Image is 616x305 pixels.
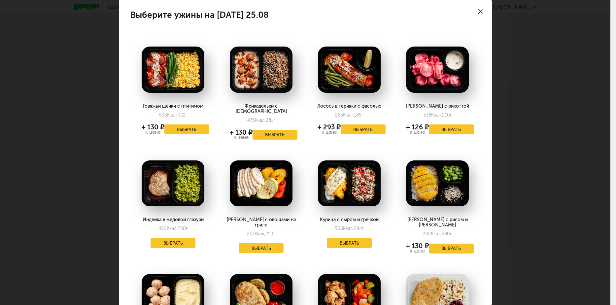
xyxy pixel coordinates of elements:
[343,226,354,231] span: Ккал,
[225,104,297,114] div: Фрикадельки с [DEMOGRAPHIC_DATA]
[142,47,204,93] img: big_eDAa7AXJT8cXdYby.png
[151,238,195,248] button: Выбрать
[429,244,474,254] button: Выбрать
[343,112,354,118] span: Ккал,
[186,112,188,118] span: г
[255,231,265,237] span: Ккал,
[450,112,452,118] span: г
[313,217,385,222] div: Курица с сыром и гречкой
[186,226,188,231] span: г
[429,124,474,134] button: Выбрать
[230,130,253,135] div: + 130 ₽
[406,124,429,130] div: + 126 ₽
[255,118,266,123] span: Ккал,
[401,217,473,228] div: [PERSON_NAME] с рисом и [PERSON_NAME]
[142,130,164,135] div: к цене
[230,47,292,93] img: big_iDMcim955OKXSaZW.png
[253,130,297,140] button: Выбрать
[318,124,341,130] div: + 293 ₽
[406,130,429,135] div: к цене
[450,231,452,237] span: г
[431,112,442,118] span: Ккал,
[273,231,275,237] span: г
[406,160,469,207] img: big_2fX2LWCYjyJ3431o.png
[335,226,364,231] div: 506 284
[362,226,364,231] span: г
[142,160,204,207] img: big_BZtb2hnABZbDWl1Q.png
[431,231,442,237] span: Ккал,
[164,124,209,134] button: Выбрать
[341,124,386,134] button: Выбрать
[247,231,275,237] div: 212 210
[167,112,178,118] span: Ккал,
[273,118,275,123] span: г
[239,243,284,253] button: Выбрать
[230,135,253,140] div: к цене
[130,12,269,18] h4: Выберите ужины на [DATE] 25.08
[423,112,452,118] div: 338 210
[137,104,209,109] div: Говяжьи щечки с птитимом
[137,217,209,222] div: Индейка в медовой глазури
[158,226,188,231] div: 420 250
[406,47,469,93] img: big_tsROXB5P9kwqKV4s.png
[401,104,473,109] div: [PERSON_NAME] с рикоттой
[335,112,363,118] div: 265 185
[318,130,341,135] div: к цене
[159,112,188,118] div: 505 372
[142,124,164,130] div: + 130 ₽
[313,104,385,109] div: Лосось в терияки с фасолью
[423,231,452,237] div: 492 280
[247,118,275,123] div: 475 281
[318,160,381,207] img: big_Xr6ZhdvKR9dr3erW.png
[225,217,297,228] div: [PERSON_NAME] с овощами на гриле
[406,243,429,249] div: + 130 ₽
[167,226,178,231] span: Ккал,
[327,238,372,248] button: Выбрать
[361,112,363,118] span: г
[406,249,429,254] div: к цене
[230,160,292,207] img: big_u4gUFyGI04g4Uk5Q.png
[318,47,381,93] img: big_PWyqym2mdqCAeLXC.png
